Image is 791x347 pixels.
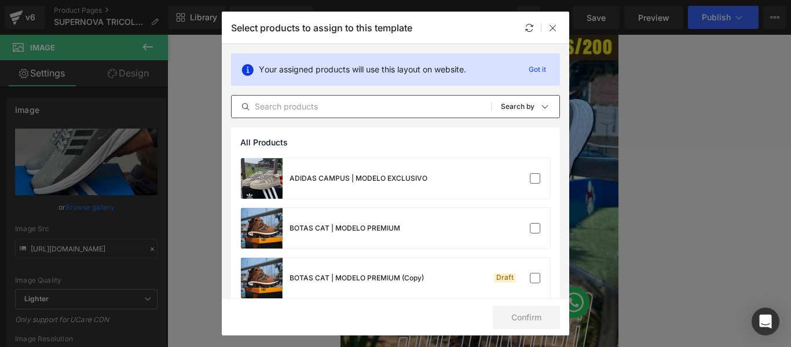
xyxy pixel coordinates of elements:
[493,306,560,329] button: Confirm
[240,138,288,147] span: All Products
[752,308,779,335] div: Open Intercom Messenger
[290,173,427,184] div: ADIDAS CAMPUS | MODELO EXCLUSIVO
[241,208,283,249] a: product-img
[259,63,466,76] p: Your assigned products will use this layout on website.
[232,100,491,114] input: Search products
[241,258,283,298] a: product-img
[501,103,534,111] p: Search by
[231,22,412,34] p: Select products to assign to this template
[290,273,424,283] div: BOTAS CAT | MODELO PREMIUM (Copy)
[241,158,283,199] a: product-img
[494,273,516,283] div: Draft
[290,223,400,233] div: BOTAS CAT | MODELO PREMIUM
[524,63,551,76] p: Got it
